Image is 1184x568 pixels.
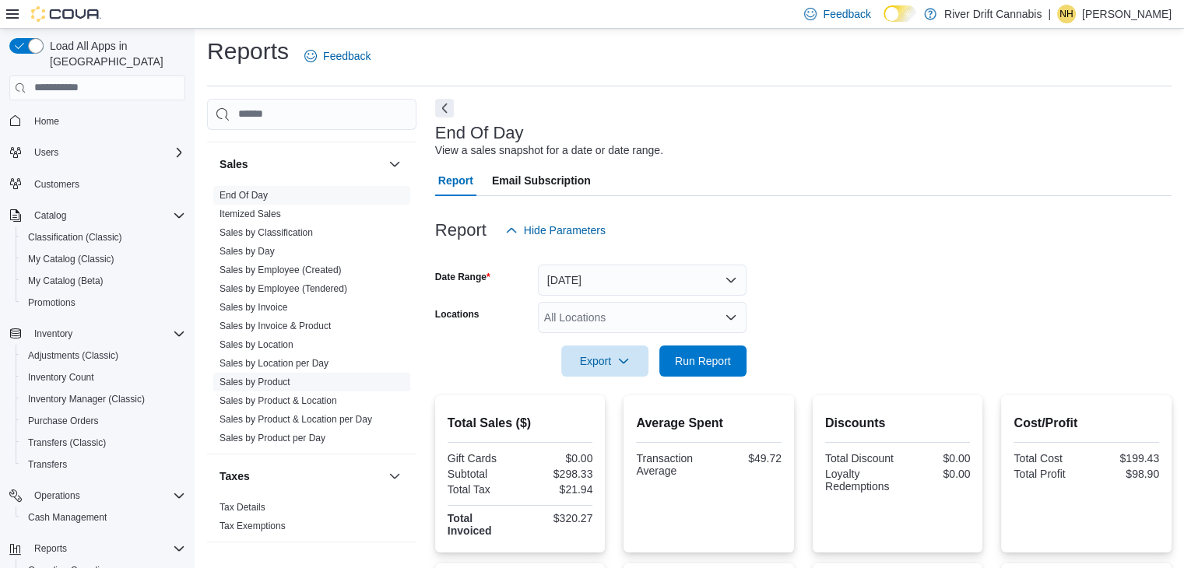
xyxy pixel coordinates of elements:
button: Export [561,345,648,377]
span: My Catalog (Classic) [28,253,114,265]
button: Users [28,143,65,162]
button: Reports [3,538,191,559]
button: My Catalog (Classic) [16,248,191,270]
span: Transfers [28,458,67,471]
div: Gift Cards [448,452,517,465]
a: Transfers [22,455,73,474]
span: Adjustments (Classic) [28,349,118,362]
button: Inventory [28,324,79,343]
span: Sales by Employee (Created) [220,264,342,276]
a: Sales by Day [220,246,275,257]
span: Home [28,111,185,131]
button: Cash Management [16,507,191,528]
a: Tax Exemptions [220,521,286,531]
strong: Total Invoiced [448,512,492,537]
button: Inventory [3,323,191,345]
span: Inventory [28,324,185,343]
span: Email Subscription [492,165,591,196]
button: Sales [385,155,404,174]
h1: Reports [207,36,289,67]
span: Inventory Count [28,371,94,384]
span: Inventory Manager (Classic) [22,390,185,408]
span: Reports [28,539,185,558]
a: Adjustments (Classic) [22,346,125,365]
span: Reports [34,542,67,555]
button: Sales [220,156,382,172]
span: Promotions [28,296,76,309]
span: My Catalog (Beta) [22,272,185,290]
button: Next [435,99,454,117]
span: NH [1059,5,1073,23]
a: Sales by Product & Location per Day [220,414,372,425]
div: $199.43 [1090,452,1159,465]
div: $0.00 [901,468,970,480]
span: Users [28,143,185,162]
button: Home [3,110,191,132]
span: Dark Mode [884,22,884,23]
a: Sales by Location per Day [220,358,328,369]
span: End Of Day [220,189,268,202]
a: Sales by Product per Day [220,433,325,444]
div: $21.94 [523,483,592,496]
div: Loyalty Redemptions [825,468,894,493]
input: Dark Mode [884,5,916,22]
a: Sales by Invoice & Product [220,321,331,331]
p: | [1048,5,1051,23]
span: Report [438,165,473,196]
a: Feedback [298,40,377,72]
a: End Of Day [220,190,268,201]
button: Adjustments (Classic) [16,345,191,366]
button: Inventory Manager (Classic) [16,388,191,410]
span: My Catalog (Beta) [28,275,104,287]
a: Promotions [22,293,82,312]
a: Transfers (Classic) [22,433,112,452]
a: Home [28,112,65,131]
button: Inventory Count [16,366,191,388]
a: Classification (Classic) [22,228,128,247]
span: Sales by Location per Day [220,357,328,370]
button: Open list of options [725,311,737,324]
img: Cova [31,6,101,22]
span: Feedback [323,48,371,64]
button: Catalog [28,206,72,225]
div: Subtotal [448,468,517,480]
label: Date Range [435,271,490,283]
span: Tax Exemptions [220,520,286,532]
span: Operations [28,486,185,505]
div: Total Cost [1014,452,1083,465]
span: My Catalog (Classic) [22,250,185,268]
span: Promotions [22,293,185,312]
a: Sales by Product [220,377,290,387]
button: Transfers (Classic) [16,432,191,454]
a: Cash Management [22,508,113,527]
div: Total Profit [1014,468,1083,480]
a: Tax Details [220,502,265,513]
h2: Average Spent [636,414,782,433]
span: Operations [34,489,80,502]
div: $98.90 [1090,468,1159,480]
a: Purchase Orders [22,412,105,430]
button: [DATE] [538,265,747,296]
span: Classification (Classic) [28,231,122,244]
p: [PERSON_NAME] [1082,5,1172,23]
span: Sales by Invoice & Product [220,320,331,332]
a: Sales by Classification [220,227,313,238]
span: Purchase Orders [28,415,99,427]
p: River Drift Cannabis [944,5,1042,23]
span: Sales by Classification [220,226,313,239]
button: Users [3,142,191,163]
span: Sales by Product [220,376,290,388]
div: $0.00 [901,452,970,465]
span: Home [34,115,59,128]
h3: Sales [220,156,248,172]
button: Taxes [385,467,404,486]
a: Sales by Product & Location [220,395,337,406]
div: $49.72 [712,452,782,465]
button: Operations [3,485,191,507]
div: Total Tax [448,483,517,496]
button: Run Report [659,345,747,377]
button: My Catalog (Beta) [16,270,191,292]
span: Catalog [28,206,185,225]
span: Sales by Product per Day [220,432,325,444]
span: Inventory [34,328,72,340]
